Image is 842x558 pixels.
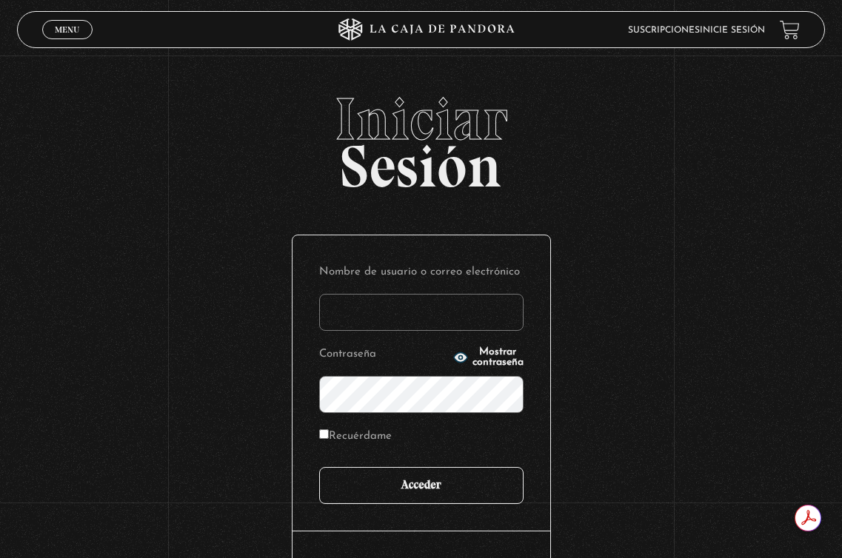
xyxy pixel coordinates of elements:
[319,467,524,504] input: Acceder
[17,90,826,184] h2: Sesión
[780,20,800,40] a: View your shopping cart
[453,347,524,368] button: Mostrar contraseña
[319,429,329,439] input: Recuérdame
[319,262,524,282] label: Nombre de usuario o correo electrónico
[319,344,449,364] label: Contraseña
[700,26,765,35] a: Inicie sesión
[50,38,85,48] span: Cerrar
[472,347,524,368] span: Mostrar contraseña
[17,90,826,149] span: Iniciar
[55,25,79,34] span: Menu
[319,426,392,446] label: Recuérdame
[628,26,700,35] a: Suscripciones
